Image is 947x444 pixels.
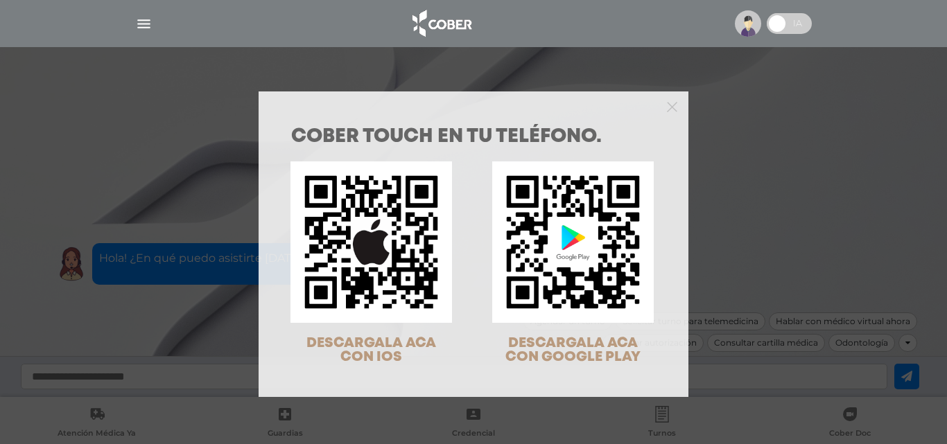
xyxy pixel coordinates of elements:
[492,161,654,323] img: qr-code
[505,337,641,364] span: DESCARGALA ACA CON GOOGLE PLAY
[291,127,656,147] h1: COBER TOUCH en tu teléfono.
[290,161,452,323] img: qr-code
[667,100,677,112] button: Close
[306,337,436,364] span: DESCARGALA ACA CON IOS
